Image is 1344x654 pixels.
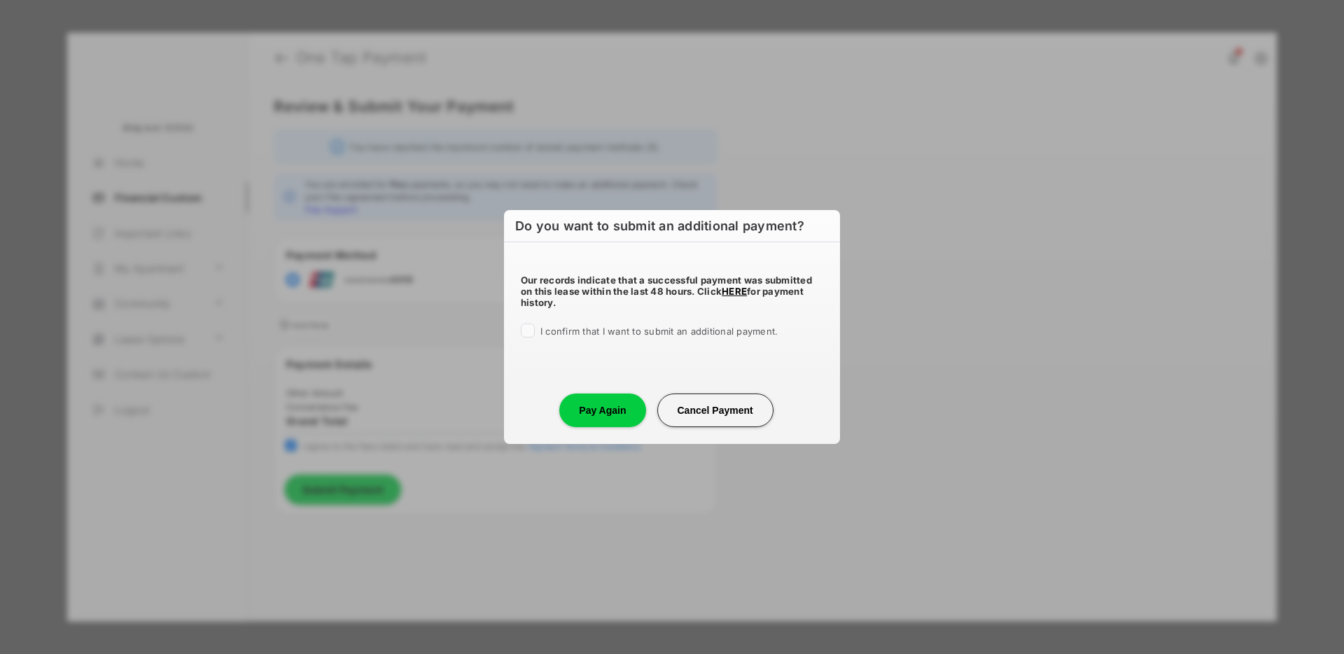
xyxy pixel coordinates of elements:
h6: Do you want to submit an additional payment? [504,210,840,242]
a: HERE [722,286,747,297]
button: Cancel Payment [657,394,773,427]
span: I confirm that I want to submit an additional payment. [540,326,778,337]
h5: Our records indicate that a successful payment was submitted on this lease within the last 48 hou... [521,274,823,308]
button: Pay Again [559,394,645,427]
